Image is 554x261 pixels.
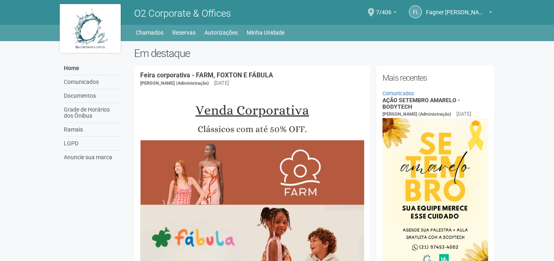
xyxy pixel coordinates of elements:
[62,123,122,137] a: Ramais
[247,27,285,38] a: Minha Unidade
[140,71,273,79] a: Feira corporativa - FARM, FOXTON E FÁBULA
[214,79,229,87] div: [DATE]
[172,27,196,38] a: Reservas
[140,81,209,86] span: [PERSON_NAME] (Administração)
[426,10,492,17] a: Fagner [PERSON_NAME]
[60,4,121,53] img: logo.jpg
[409,5,422,18] a: FL
[136,27,163,38] a: Chamados
[62,61,122,75] a: Home
[456,110,471,118] div: [DATE]
[62,75,122,89] a: Comunicados
[204,27,238,38] a: Autorizações
[62,137,122,151] a: LGPD
[62,89,122,103] a: Documentos
[376,1,391,15] span: 7/406
[134,8,231,19] span: O2 Corporate & Offices
[382,72,489,84] h2: Mais recentes
[426,1,487,15] span: Fagner Luz
[134,47,495,59] h2: Em destaque
[382,90,414,97] a: Comunicados
[382,97,460,110] a: AÇÃO SETEMBRO AMARELO - BODYTECH
[62,103,122,123] a: Grade de Horários dos Ônibus
[376,10,397,17] a: 7/406
[62,151,122,164] a: Anuncie sua marca
[382,112,451,117] span: [PERSON_NAME] (Administração)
